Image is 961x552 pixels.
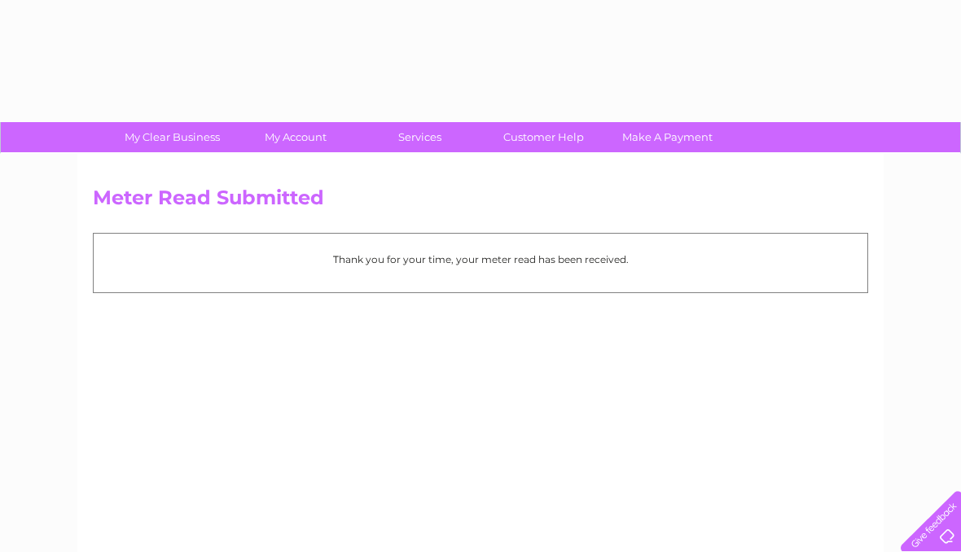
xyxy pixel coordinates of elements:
[93,186,868,217] h2: Meter Read Submitted
[353,122,487,152] a: Services
[229,122,363,152] a: My Account
[105,122,239,152] a: My Clear Business
[600,122,735,152] a: Make A Payment
[102,252,859,267] p: Thank you for your time, your meter read has been received.
[476,122,611,152] a: Customer Help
